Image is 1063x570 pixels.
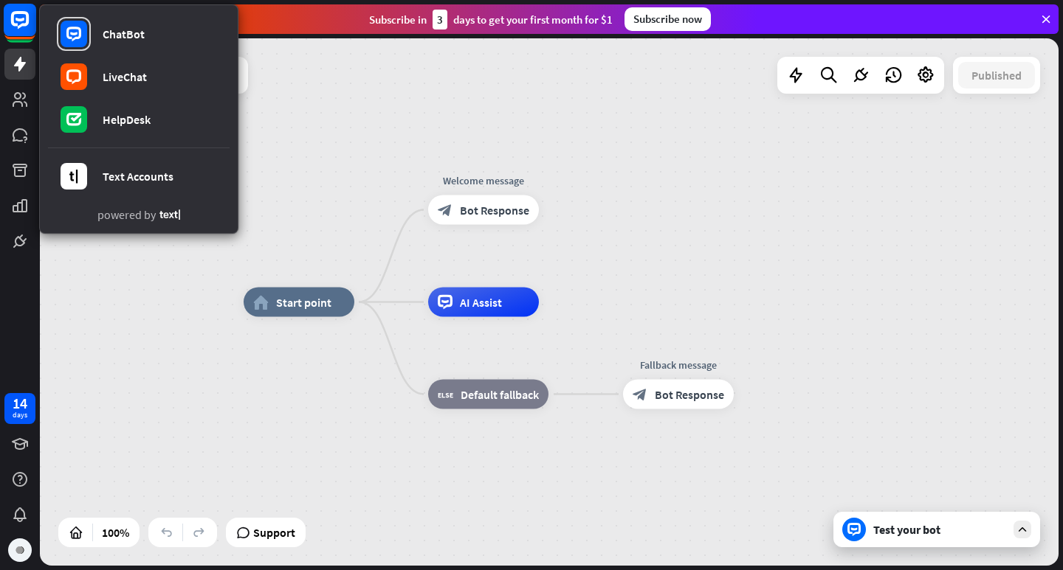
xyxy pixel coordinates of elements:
[958,62,1035,88] button: Published
[369,10,613,29] div: Subscribe in days to get your first month for $1
[625,7,711,31] div: Subscribe now
[276,295,331,310] span: Start point
[13,410,27,420] div: days
[253,521,295,544] span: Support
[633,387,647,402] i: block_bot_response
[438,203,453,218] i: block_bot_response
[612,358,745,372] div: Fallback message
[460,203,529,218] span: Bot Response
[438,387,453,402] i: block_fallback
[873,522,1006,537] div: Test your bot
[97,521,134,544] div: 100%
[253,295,269,310] i: home_2
[10,541,30,560] img: ceee058c6cabd4f577f8.gif
[461,387,539,402] span: Default fallback
[13,397,27,410] div: 14
[460,295,502,310] span: AI Assist
[4,393,35,424] a: 14 days
[417,173,550,188] div: Welcome message
[433,10,447,29] div: 3
[655,387,724,402] span: Bot Response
